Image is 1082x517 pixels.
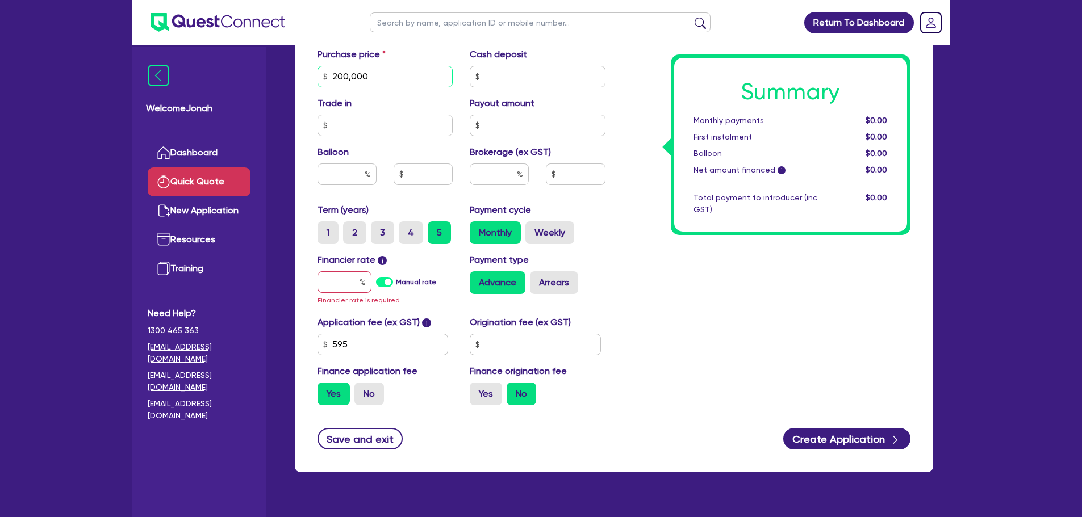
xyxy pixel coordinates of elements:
div: Net amount financed [685,164,826,176]
div: Total payment to introducer (inc GST) [685,192,826,216]
span: $0.00 [866,116,887,125]
a: Quick Quote [148,167,250,196]
span: 1300 465 363 [148,325,250,337]
img: icon-menu-close [148,65,169,86]
label: Cash deposit [470,48,527,61]
a: [EMAIL_ADDRESS][DOMAIN_NAME] [148,369,250,393]
span: Need Help? [148,306,250,320]
img: new-application [157,204,170,217]
label: Finance application fee [318,364,417,378]
button: Create Application [783,428,910,449]
label: Monthly [470,221,521,244]
input: Search by name, application ID or mobile number... [370,12,711,32]
label: Application fee (ex GST) [318,316,420,329]
span: i [778,167,786,175]
label: Payout amount [470,96,534,110]
label: Trade in [318,96,352,110]
a: [EMAIL_ADDRESS][DOMAIN_NAME] [148,398,250,422]
label: Payment cycle [470,203,531,217]
label: 4 [399,221,423,244]
div: First instalment [685,131,826,143]
label: Financier rate [318,253,387,267]
span: $0.00 [866,193,887,202]
label: Yes [470,383,502,405]
label: Arrears [530,271,578,294]
label: Term (years) [318,203,369,217]
span: $0.00 [866,165,887,174]
span: $0.00 [866,149,887,158]
label: 1 [318,221,339,244]
button: Save and exit [318,428,403,449]
label: Balloon [318,145,349,159]
div: Balloon [685,148,826,159]
span: $0.00 [866,132,887,141]
a: Resources [148,225,250,254]
label: Finance origination fee [470,364,567,378]
span: i [378,256,387,265]
label: No [507,383,536,405]
a: Dropdown toggle [916,8,946,37]
img: quest-connect-logo-blue [151,13,285,32]
span: Welcome Jonah [146,102,252,115]
label: Purchase price [318,48,386,61]
label: Brokerage (ex GST) [470,145,551,159]
a: Dashboard [148,138,250,167]
label: 5 [428,221,451,244]
a: [EMAIL_ADDRESS][DOMAIN_NAME] [148,341,250,365]
a: Return To Dashboard [804,12,914,33]
span: Financier rate is required [318,296,400,304]
h1: Summary [694,78,888,106]
img: training [157,262,170,275]
label: Manual rate [396,277,436,287]
img: quick-quote [157,175,170,188]
span: i [422,318,431,327]
label: Yes [318,383,350,405]
img: resources [157,233,170,246]
a: Training [148,254,250,283]
label: Weekly [525,221,574,244]
label: 2 [343,221,366,244]
label: 3 [371,221,394,244]
label: Origination fee (ex GST) [470,316,571,329]
label: Payment type [470,253,529,267]
a: New Application [148,196,250,225]
div: Monthly payments [685,115,826,127]
label: Advance [470,271,525,294]
label: No [354,383,384,405]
